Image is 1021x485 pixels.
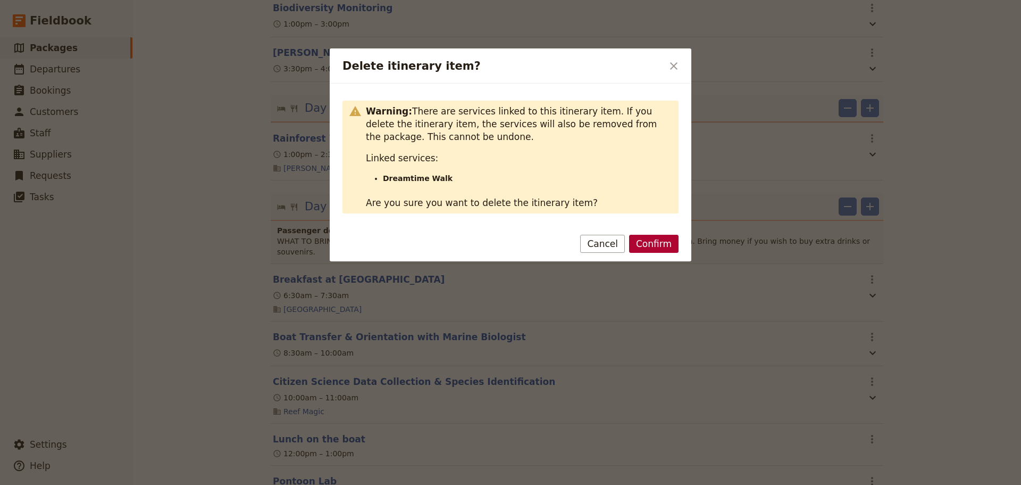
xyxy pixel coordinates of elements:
[366,196,672,209] p: Are you sure you want to delete the itinerary item?
[665,57,683,75] button: Close dialog
[383,174,453,183] strong: Dreamtime Walk
[580,235,625,253] button: Cancel
[342,58,663,74] h2: Delete itinerary item?
[366,152,672,165] p: Linked services:
[366,106,412,117] strong: Warning:
[366,105,672,143] p: There are services linked to this itinerary item. If you delete the itinerary item, the services ...
[629,235,679,253] button: Confirm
